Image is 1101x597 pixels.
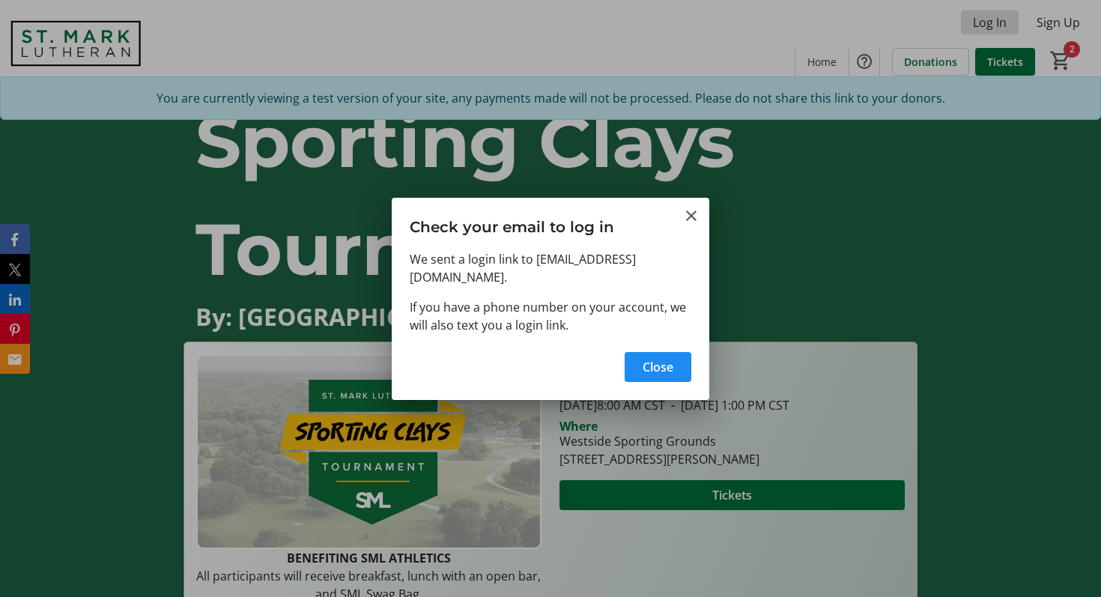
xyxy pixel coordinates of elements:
[410,250,691,286] p: We sent a login link to [EMAIL_ADDRESS][DOMAIN_NAME].
[410,298,691,334] p: If you have a phone number on your account, we will also text you a login link.
[682,207,700,225] button: Close
[625,352,691,382] button: Close
[643,358,673,376] span: Close
[392,198,709,249] h3: Check your email to log in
